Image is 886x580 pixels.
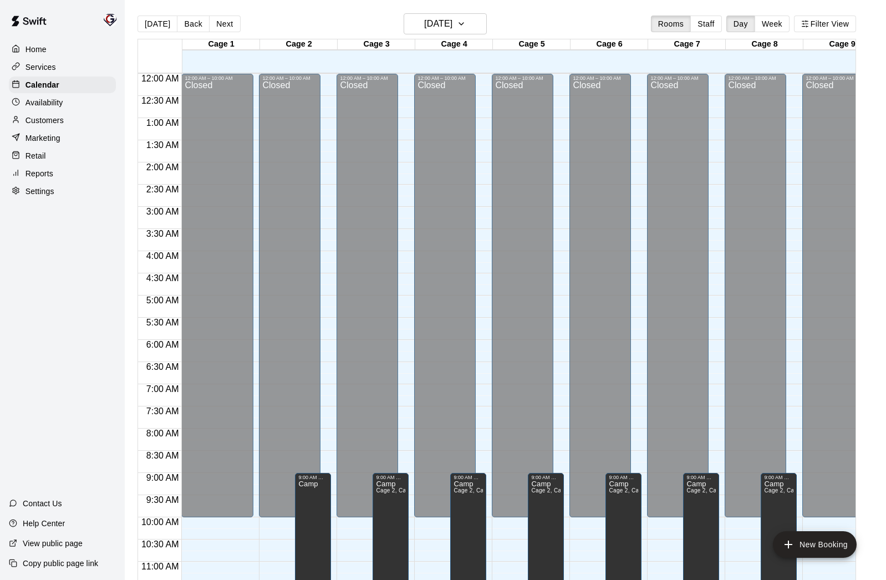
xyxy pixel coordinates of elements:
div: 12:00 AM – 10:00 AM: Closed [337,74,398,517]
a: Customers [9,112,116,129]
div: 12:00 AM – 10:00 AM [728,75,783,81]
div: Closed [417,81,472,521]
span: 10:00 AM [139,517,182,527]
span: 9:30 AM [144,495,182,505]
div: Closed [495,81,550,521]
img: Mike Colangelo (Owner) [104,13,117,27]
button: add [773,531,857,558]
span: 11:00 AM [139,562,182,571]
span: 8:00 AM [144,429,182,438]
div: Closed [340,81,395,521]
button: Filter View [794,16,856,32]
span: Cage 2, Cage 3, Cage 4, Cage 5, Cage 6, Cage 7, Cage 8 [454,487,607,493]
h6: [DATE] [424,16,452,32]
div: 12:00 AM – 10:00 AM [495,75,550,81]
div: Closed [806,81,871,521]
button: Week [755,16,790,32]
div: 9:00 AM – 2:00 PM [764,475,793,480]
a: Reports [9,165,116,182]
div: 9:00 AM – 2:00 PM [376,475,405,480]
span: 3:30 AM [144,229,182,238]
span: 2:30 AM [144,185,182,194]
p: Settings [26,186,54,197]
span: 12:30 AM [139,96,182,105]
a: Marketing [9,130,116,146]
div: 9:00 AM – 2:00 PM [298,475,328,480]
div: Cage 9 [803,39,881,50]
button: [DATE] [404,13,487,34]
span: 7:00 AM [144,384,182,394]
p: Reports [26,168,53,179]
button: [DATE] [138,16,177,32]
span: Cage 2, Cage 3, Cage 4, Cage 5, Cage 6, Cage 7, Cage 8 [686,487,840,493]
span: 3:00 AM [144,207,182,216]
div: 12:00 AM – 10:00 AM: Closed [725,74,786,517]
span: 9:00 AM [144,473,182,482]
div: Closed [262,81,317,521]
div: Closed [650,81,705,521]
p: Services [26,62,56,73]
div: Cage 6 [571,39,648,50]
div: Services [9,59,116,75]
button: Day [726,16,755,32]
div: Cage 3 [338,39,415,50]
div: Cage 7 [648,39,726,50]
p: Home [26,44,47,55]
span: 2:00 AM [144,162,182,172]
p: Copy public page link [23,558,98,569]
p: Calendar [26,79,59,90]
div: 12:00 AM – 10:00 AM: Closed [647,74,709,517]
a: Availability [9,94,116,111]
span: 1:30 AM [144,140,182,150]
div: 12:00 AM – 10:00 AM [650,75,705,81]
div: Mike Colangelo (Owner) [101,9,125,31]
span: 6:30 AM [144,362,182,372]
p: Customers [26,115,64,126]
div: 9:00 AM – 2:00 PM [686,475,716,480]
div: 12:00 AM – 10:00 AM: Closed [414,74,476,517]
div: 12:00 AM – 10:00 AM [262,75,317,81]
span: 12:00 AM [139,74,182,83]
div: 9:00 AM – 2:00 PM [454,475,483,480]
div: 12:00 AM – 10:00 AM: Closed [802,74,874,517]
span: 5:00 AM [144,296,182,305]
button: Next [209,16,240,32]
span: Cage 2, Cage 3, Cage 4, Cage 5, Cage 6, Cage 7, Cage 8 [531,487,685,493]
div: Closed [728,81,783,521]
div: 12:00 AM – 10:00 AM [185,75,250,81]
span: 6:00 AM [144,340,182,349]
div: Cage 1 [182,39,260,50]
div: 12:00 AM – 10:00 AM [340,75,395,81]
p: Marketing [26,133,60,144]
span: 8:30 AM [144,451,182,460]
button: Staff [690,16,722,32]
div: 12:00 AM – 10:00 AM: Closed [181,74,253,517]
span: Cage 2, Cage 3, Cage 4, Cage 5, Cage 6, Cage 7, Cage 8 [609,487,762,493]
p: Availability [26,97,63,108]
span: 4:30 AM [144,273,182,283]
div: Cage 2 [260,39,338,50]
a: Calendar [9,77,116,93]
div: 12:00 AM – 10:00 AM: Closed [569,74,631,517]
div: 12:00 AM – 10:00 AM [573,75,628,81]
a: Settings [9,183,116,200]
div: 12:00 AM – 10:00 AM: Closed [259,74,320,517]
a: Home [9,41,116,58]
div: 12:00 AM – 10:00 AM: Closed [492,74,553,517]
div: 12:00 AM – 10:00 AM [806,75,871,81]
span: Cage 2, Cage 3, Cage 4, Cage 5, Cage 6, Cage 7, Cage 8 [376,487,529,493]
button: Rooms [651,16,691,32]
p: Help Center [23,518,65,529]
span: 10:30 AM [139,540,182,549]
a: Retail [9,147,116,164]
span: 5:30 AM [144,318,182,327]
div: 9:00 AM – 2:00 PM [609,475,638,480]
div: Cage 5 [493,39,571,50]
